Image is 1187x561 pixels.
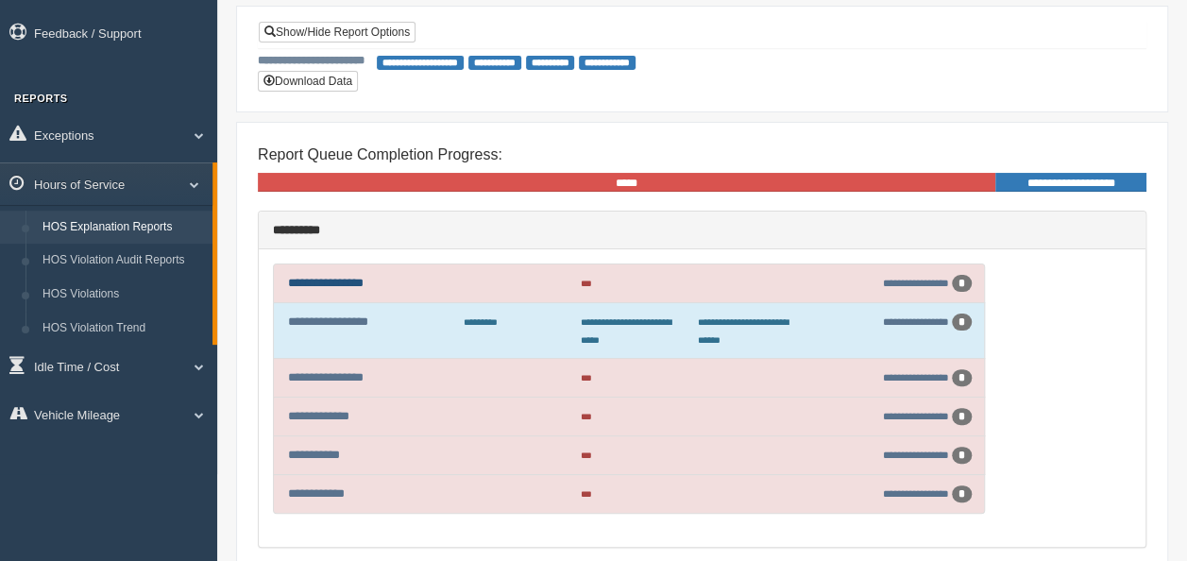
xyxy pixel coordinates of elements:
a: HOS Violation Trend [34,312,212,346]
a: HOS Violations [34,278,212,312]
h4: Report Queue Completion Progress: [258,146,1146,163]
a: Show/Hide Report Options [259,22,415,42]
button: Download Data [258,71,358,92]
a: HOS Explanation Reports [34,211,212,245]
a: HOS Violation Audit Reports [34,244,212,278]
